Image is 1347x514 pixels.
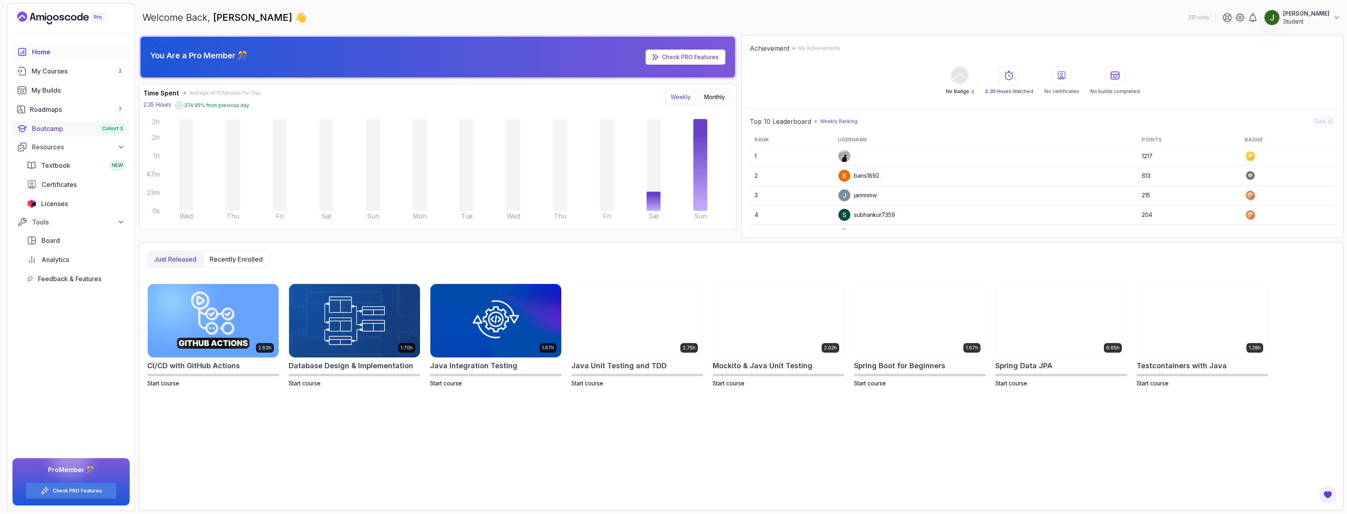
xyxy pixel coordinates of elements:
a: licenses [22,196,130,212]
p: 2.75h [683,345,695,351]
a: Check PRO Features [662,54,719,60]
td: 1217 [1137,147,1240,166]
span: Start course [1137,380,1169,387]
span: Analytics [42,255,69,264]
span: Board [42,236,60,245]
td: 4 [750,205,833,225]
th: Rank [750,133,833,147]
tspan: Fri [603,212,611,220]
h2: Spring Boot for Beginners [854,360,945,371]
img: Testcontainers with Java card [1137,284,1268,357]
a: certificates [22,177,130,193]
a: Mockito & Java Unit Testing card2.02hMockito & Java Unit TestingStart course [713,284,844,387]
td: 5 [750,225,833,244]
td: 197 [1137,225,1240,244]
a: bootcamp [12,121,130,137]
td: 1 [750,147,833,166]
tspan: Wed [180,212,193,220]
p: 1.67h [542,345,554,351]
img: default monster avatar [838,228,850,240]
span: 👋 [293,10,308,26]
a: Java Unit Testing and TDD card2.75hJava Unit Testing and TDDStart course [571,284,703,387]
p: No certificates [1044,88,1079,95]
tspan: Wed [507,212,520,220]
img: jetbrains icon [27,200,36,208]
td: 3 [750,186,833,205]
p: [PERSON_NAME] [1283,10,1329,18]
a: roadmaps [12,101,130,117]
button: Monthly [699,90,730,104]
a: Database Design & Implementation card1.70hDatabase Design & ImplementationStart course [289,284,420,387]
button: Tools [12,215,130,229]
p: 2.35 Hours [143,101,171,109]
p: Weekly Ranking [820,118,858,125]
tspan: Thu [227,212,239,220]
tspan: 2h [152,118,160,126]
tspan: Sun [694,212,707,220]
a: Check PRO Features [53,488,102,494]
div: jannnmw [838,189,877,202]
h2: Testcontainers with Java [1137,360,1227,371]
img: Mockito & Java Unit Testing card [713,284,844,357]
div: baris1892 [838,169,879,182]
button: Check PRO Features [26,482,117,499]
p: Student [1283,18,1329,26]
span: Start course [713,380,745,387]
h2: Java Unit Testing and TDD [571,360,667,371]
a: board [22,232,130,248]
tspan: Mon [413,212,427,220]
a: textbook [22,157,130,173]
h2: Java Integration Testing [430,360,517,371]
img: Database Design & Implementation card [289,284,420,357]
img: CI/CD with GitHub Actions card [148,284,279,357]
p: You Are a Pro Member 🎊 [150,50,248,61]
img: Java Integration Testing card [430,284,561,357]
span: NEW [112,162,123,169]
span: 7 [119,106,122,113]
img: user profile image [838,170,850,182]
td: 215 [1137,186,1240,205]
p: No Badge :( [946,88,974,95]
img: user profile image [1264,10,1280,25]
img: user profile image [838,209,850,221]
tspan: Sat [321,212,332,220]
p: 2.02h [824,345,837,351]
tspan: Tue [461,212,473,220]
th: Username [833,133,1137,147]
button: Resources [12,140,130,154]
p: Recently enrolled [210,254,263,264]
p: Just released [154,254,196,264]
div: My Courses [32,66,125,76]
a: Testcontainers with Java card1.28hTestcontainers with JavaStart course [1137,284,1268,387]
p: My Achievements [798,45,840,52]
a: builds [12,82,130,98]
h2: Spring Data JPA [995,360,1052,371]
th: Points [1137,133,1240,147]
a: Check PRO Features [646,50,725,65]
a: feedback [22,271,130,287]
td: 204 [1137,205,1240,225]
p: 1.70h [400,345,413,351]
div: jesmq7 [838,228,873,241]
span: Start course [430,380,462,387]
div: Home [32,47,125,57]
h3: Time Spent [143,88,179,98]
tspan: Thu [554,212,567,220]
tspan: 2h [152,133,160,141]
div: subhankur7359 [838,208,895,221]
a: Java Integration Testing card1.67hJava Integration TestingStart course [430,284,562,387]
h2: Achievement [750,44,789,53]
img: user profile image [838,150,850,162]
button: user profile image[PERSON_NAME]Student [1264,10,1341,26]
img: user profile image [838,189,850,201]
a: home [12,44,130,60]
a: courses [12,63,130,79]
a: Landing page [17,12,123,24]
p: 374.95 % from previous day [184,102,249,109]
img: Java Unit Testing and TDD card [572,284,703,357]
tspan: Sat [649,212,659,220]
button: Just released [148,251,203,267]
div: My Builds [32,85,125,95]
span: 2.35 Hours [985,88,1011,94]
h2: Database Design & Implementation [289,360,413,371]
